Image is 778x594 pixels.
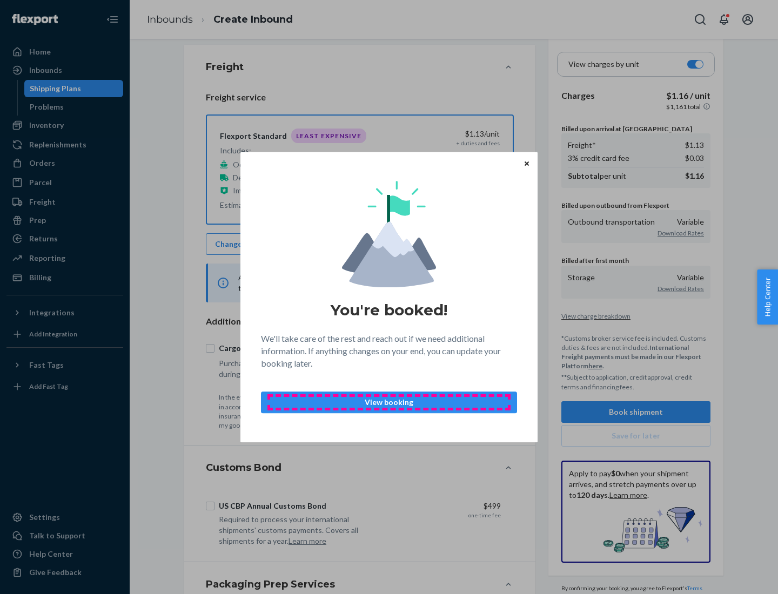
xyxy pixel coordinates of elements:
h1: You're booked! [331,300,447,320]
p: We'll take care of the rest and reach out if we need additional information. If anything changes ... [261,333,517,370]
button: View booking [261,391,517,413]
p: View booking [270,397,508,408]
button: Close [521,157,532,169]
img: svg+xml,%3Csvg%20viewBox%3D%220%200%20174%20197%22%20fill%3D%22none%22%20xmlns%3D%22http%3A%2F%2F... [342,181,436,287]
